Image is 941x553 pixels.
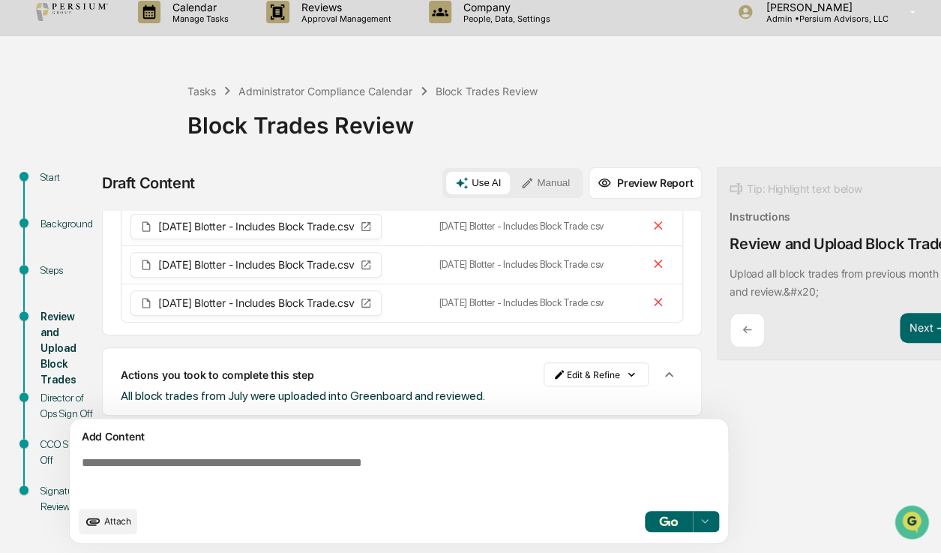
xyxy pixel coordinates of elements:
a: Powered byPylon [106,254,181,266]
div: 🗄️ [109,191,121,203]
a: 🖐️Preclearance [9,183,103,210]
td: [DATE] Blotter - Includes Block Trade.csv [430,246,639,284]
div: Add Content [79,428,719,446]
img: logo [36,3,108,21]
div: Tasks [187,85,216,98]
button: Use AI [446,172,510,194]
div: Draft Content [102,174,195,192]
span: [DATE] Blotter - Includes Block Trade.csv [158,298,354,308]
div: Administrator Compliance Calendar [238,85,412,98]
p: Calendar [160,1,236,14]
button: Manual [511,172,579,194]
button: Preview Report [589,167,702,199]
p: Admin • Persium Advisors, LLC [754,14,888,24]
div: Block Trades Review [436,85,538,98]
button: Edit & Refine [544,362,649,386]
div: Start [40,170,93,185]
div: CCO Sign Off [40,437,93,468]
td: [DATE] Blotter - Includes Block Trade.csv [430,208,639,246]
button: Go [645,511,693,532]
p: ← [742,323,752,337]
img: 1746055101610-c473b297-6a78-478c-a979-82029cc54cd1 [15,115,42,142]
div: Signature Review [40,483,93,515]
div: 🔎 [15,219,27,231]
span: [DATE] Blotter - Includes Block Trade.csv [158,221,354,232]
span: Data Lookup [30,218,94,233]
p: Manage Tasks [160,14,236,24]
div: Block Trades Review [187,100,934,139]
a: 🗄️Attestations [103,183,192,210]
iframe: Open customer support [893,503,934,544]
div: Background [40,216,93,232]
td: [DATE] Blotter - Includes Block Trade.csv [430,284,639,322]
span: Preclearance [30,189,97,204]
div: Tip: Highlight text below [730,180,862,198]
p: [PERSON_NAME] [754,1,888,14]
p: ​Upload all block trades from previous month and review.&#x20; [730,267,938,298]
button: Start new chat [255,119,273,137]
p: Actions you took to complete this step [121,368,313,381]
p: People, Data, Settings [451,14,558,24]
img: Go [659,516,677,526]
p: Reviews [289,1,399,14]
button: Remove file [648,292,668,314]
span: All block trades from July were uploaded into Greenboard and reviewed. [121,389,485,403]
div: We're available if you need us! [51,130,190,142]
span: Attestations [124,189,186,204]
button: upload document [79,509,137,534]
span: Pylon [149,254,181,266]
div: Start new chat [51,115,246,130]
div: Instructions [730,210,790,223]
p: Company [451,1,558,14]
a: 🔎Data Lookup [9,212,100,239]
div: Director of Ops Sign Off [40,390,93,422]
p: Approval Management [289,14,399,24]
span: Attach [104,515,131,527]
div: Review and Upload Block Trades [40,309,93,388]
span: [DATE] Blotter - Includes Block Trade.csv [158,260,354,270]
button: Remove file [648,254,668,276]
p: How can we help? [15,32,273,56]
div: Steps [40,263,93,278]
button: Remove file [648,215,668,238]
div: 🖐️ [15,191,27,203]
